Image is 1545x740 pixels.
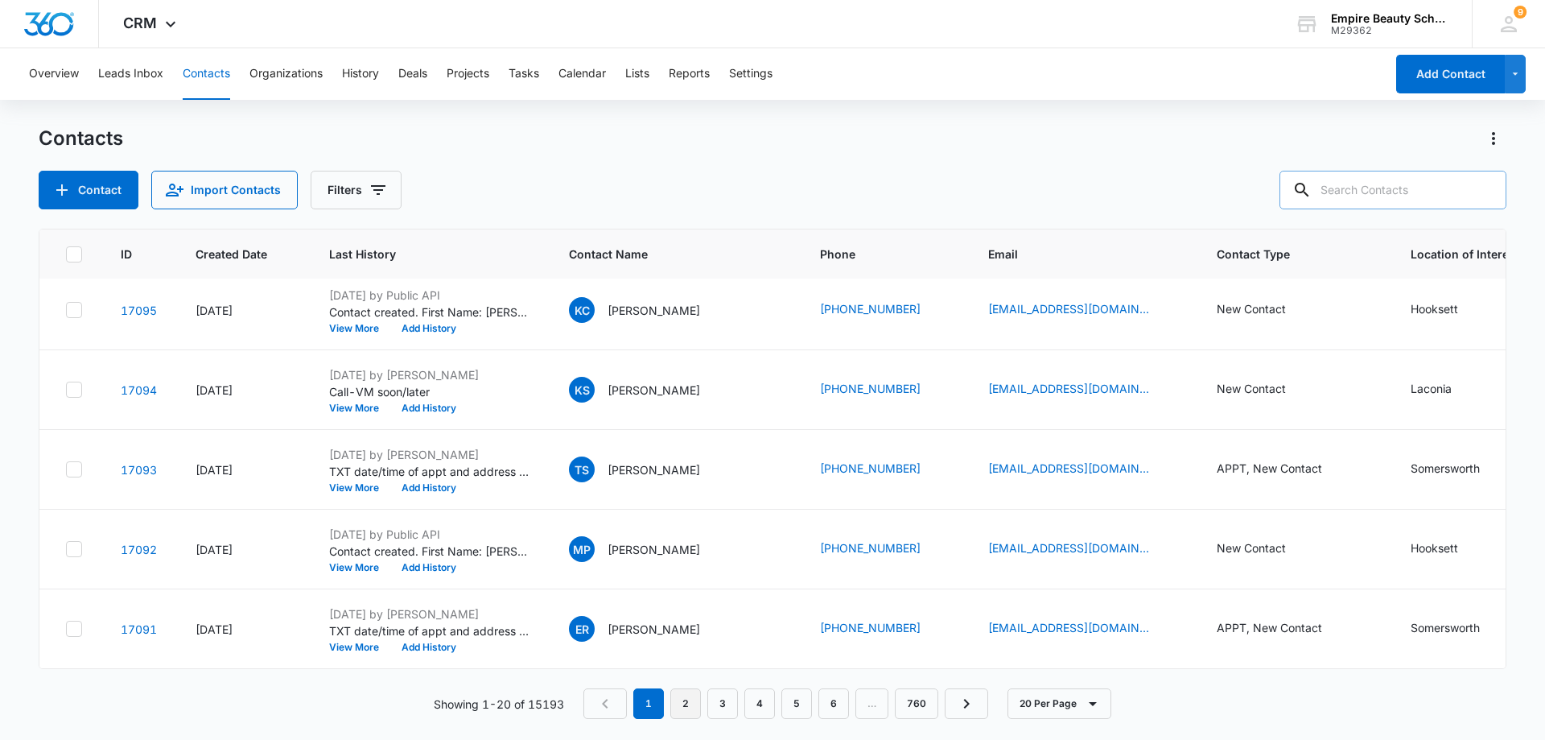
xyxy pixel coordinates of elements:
[196,541,290,558] div: [DATE]
[1411,460,1509,479] div: Location of Interest (for FB ad integration) - Somersworth - Select to Edit Field
[820,539,921,556] a: [PHONE_NUMBER]
[249,48,323,100] button: Organizations
[988,619,1178,639] div: Email - edwardzeugirdor@gmail.com - Select to Edit Field
[398,48,427,100] button: Deals
[39,126,123,151] h1: Contacts
[569,377,595,403] span: KS
[608,382,700,399] p: [PERSON_NAME]
[329,622,530,639] p: TXT date/time of appt and address to campus
[1411,539,1458,556] div: Hooksett
[895,688,938,719] a: Page 760
[183,48,230,100] button: Contacts
[820,619,921,636] a: [PHONE_NUMBER]
[569,457,595,482] span: TS
[342,48,379,100] button: History
[1514,6,1526,19] div: notifications count
[569,536,729,562] div: Contact Name - Meghan Pike - Select to Edit Field
[669,48,710,100] button: Reports
[1411,619,1509,639] div: Location of Interest (for FB ad integration) - Somersworth - Select to Edit Field
[625,48,649,100] button: Lists
[121,543,157,556] a: Navigate to contact details page for Meghan Pike
[329,403,390,413] button: View More
[329,383,530,400] p: Call-VM soon/later
[818,688,849,719] a: Page 6
[329,246,507,263] span: Last History
[558,48,606,100] button: Calendar
[390,563,468,573] button: Add History
[988,539,1178,559] div: Email - mjpike28@gmail.com - Select to Edit Field
[1411,619,1480,636] div: Somersworth
[329,483,390,493] button: View More
[1217,619,1322,636] div: APPT, New Contact
[196,302,290,319] div: [DATE]
[988,539,1149,556] a: [EMAIL_ADDRESS][DOMAIN_NAME]
[1217,300,1315,320] div: Contact Type - New Contact - Select to Edit Field
[329,287,530,304] p: [DATE] by Public API
[608,541,700,558] p: [PERSON_NAME]
[390,324,468,333] button: Add History
[1411,300,1458,317] div: Hooksett
[1411,539,1487,559] div: Location of Interest (for FB ad integration) - Hooksett - Select to Edit Field
[569,297,729,323] div: Contact Name - Kelly Cowan - Select to Edit Field
[633,688,664,719] em: 1
[820,380,950,399] div: Phone - +1 (781) 812-5449 - Select to Edit Field
[1411,380,1481,399] div: Location of Interest (for FB ad integration) - Laconia - Select to Edit Field
[1217,539,1286,556] div: New Contact
[608,302,700,319] p: [PERSON_NAME]
[196,382,290,399] div: [DATE]
[121,383,157,397] a: Navigate to contact details page for Katreena Stanley
[608,621,700,638] p: [PERSON_NAME]
[311,171,402,209] button: Filters
[329,606,530,622] p: [DATE] by [PERSON_NAME]
[945,688,988,719] a: Next Page
[434,696,564,713] p: Showing 1-20 of 15193
[608,461,700,478] p: [PERSON_NAME]
[988,460,1178,479] div: Email - torieschibleylaird@gmail.com - Select to Edit Field
[988,619,1149,636] a: [EMAIL_ADDRESS][DOMAIN_NAME]
[820,246,926,263] span: Phone
[988,246,1155,263] span: Email
[151,171,298,209] button: Import Contacts
[329,643,390,652] button: View More
[390,643,468,652] button: Add History
[729,48,772,100] button: Settings
[820,539,950,559] div: Phone - (603) 843-5666 - Select to Edit Field
[1217,539,1315,559] div: Contact Type - New Contact - Select to Edit Field
[569,536,595,562] span: MP
[196,621,290,638] div: [DATE]
[569,616,595,642] span: ER
[988,460,1149,477] a: [EMAIL_ADDRESS][DOMAIN_NAME]
[1217,300,1286,317] div: New Contact
[1514,6,1526,19] span: 9
[329,446,530,463] p: [DATE] by [PERSON_NAME]
[820,300,950,320] div: Phone - (603) 630-9979 - Select to Edit Field
[329,366,530,383] p: [DATE] by [PERSON_NAME]
[1217,246,1349,263] span: Contact Type
[196,246,267,263] span: Created Date
[329,526,530,543] p: [DATE] by Public API
[988,380,1149,397] a: [EMAIL_ADDRESS][DOMAIN_NAME]
[1481,126,1506,151] button: Actions
[29,48,79,100] button: Overview
[329,304,530,320] p: Contact created. First Name: [PERSON_NAME] Last Name: [PERSON_NAME] Source: Form - Contact Us Sta...
[390,483,468,493] button: Add History
[820,460,921,477] a: [PHONE_NUMBER]
[988,380,1178,399] div: Email - kls0217004@yahoo.com - Select to Edit Field
[670,688,701,719] a: Page 2
[390,403,468,413] button: Add History
[1279,171,1506,209] input: Search Contacts
[121,304,157,317] a: Navigate to contact details page for Kelly Cowan
[1217,460,1351,479] div: Contact Type - APPT, New Contact - Select to Edit Field
[121,463,157,477] a: Navigate to contact details page for Torie Schibley-Laird
[820,460,950,479] div: Phone - (315) 560-5589 - Select to Edit Field
[121,622,157,636] a: Navigate to contact details page for Edward Rodriguez
[569,457,729,482] div: Contact Name - Torie Schibley-Laird - Select to Edit Field
[569,377,729,403] div: Contact Name - Katreena Stanley - Select to Edit Field
[569,246,758,263] span: Contact Name
[329,463,530,480] p: TXT date/time of appt and address for campus
[121,246,134,263] span: ID
[820,300,921,317] a: [PHONE_NUMBER]
[329,543,530,560] p: Contact created. First Name: [PERSON_NAME] Last Name: [PERSON_NAME] Source: Form - Contact Us Sta...
[1217,619,1351,639] div: Contact Type - APPT, New Contact - Select to Edit Field
[569,616,729,642] div: Contact Name - Edward Rodriguez - Select to Edit Field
